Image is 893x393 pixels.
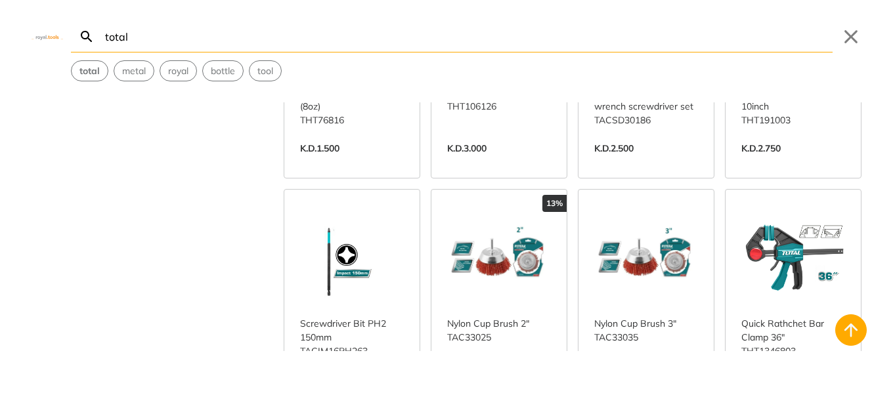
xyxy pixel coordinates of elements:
[840,320,861,341] svg: Back to top
[211,64,235,78] span: bottle
[168,64,188,78] span: royal
[79,65,100,77] strong: total
[250,61,281,81] button: Select suggestion: tool
[835,314,867,346] button: Back to top
[102,21,833,52] input: Search…
[160,60,197,81] div: Suggestion: royal
[249,60,282,81] div: Suggestion: tool
[114,61,154,81] button: Select suggestion: metal
[257,64,273,78] span: tool
[114,60,154,81] div: Suggestion: metal
[840,26,861,47] button: Close
[72,61,108,81] button: Select suggestion: total
[32,33,63,39] img: Close
[122,64,146,78] span: metal
[542,195,567,212] div: 13%
[160,61,196,81] button: Select suggestion: royal
[202,60,244,81] div: Suggestion: bottle
[203,61,243,81] button: Select suggestion: bottle
[79,29,95,45] svg: Search
[71,60,108,81] div: Suggestion: total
